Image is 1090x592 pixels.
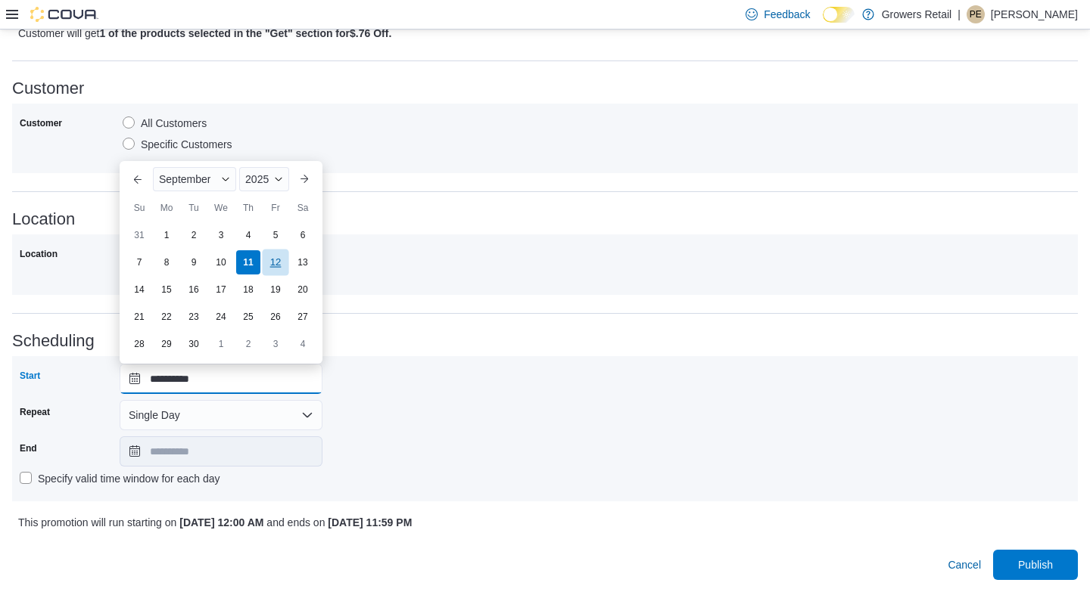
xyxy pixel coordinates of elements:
[154,223,179,247] div: day-1
[154,332,179,356] div: day-29
[262,250,288,276] div: day-12
[120,436,322,466] input: Press the down key to open a popover containing a calendar.
[127,196,151,220] div: Su
[154,277,179,302] div: day-15
[182,223,206,247] div: day-2
[123,114,207,132] label: All Customers
[20,442,37,454] label: End
[209,277,233,302] div: day-17
[182,332,206,356] div: day-30
[263,223,288,247] div: day-5
[209,332,233,356] div: day-1
[1018,557,1053,572] span: Publish
[236,332,260,356] div: day-2
[18,24,808,42] p: Customer will get
[182,196,206,220] div: Tu
[20,470,220,488] label: Specify valid time window for each day
[236,250,260,274] div: day-11
[958,5,961,23] p: |
[120,400,322,430] button: Single Day
[182,250,206,274] div: day-9
[127,250,151,274] div: day-7
[20,406,50,418] label: Repeat
[12,332,1078,350] h3: Scheduling
[239,167,289,191] div: Button. Open the year selector. 2025 is currently selected.
[153,167,236,191] div: Button. Open the month selector. September is currently selected.
[823,7,855,23] input: Dark Mode
[30,7,98,22] img: Cova
[123,135,232,153] label: Specific Customers
[263,196,288,220] div: Fr
[209,196,233,220] div: We
[127,332,151,356] div: day-28
[127,305,151,329] div: day-21
[328,516,412,528] b: [DATE] 11:59 PM
[154,196,179,220] div: Mo
[292,167,316,191] button: Next month
[179,516,263,528] b: [DATE] 12:00 AM
[263,305,288,329] div: day-26
[209,250,233,274] div: day-10
[12,79,1078,98] h3: Customer
[291,332,315,356] div: day-4
[967,5,985,23] div: Penny Eliopoulos
[291,305,315,329] div: day-27
[236,305,260,329] div: day-25
[236,277,260,302] div: day-18
[154,250,179,274] div: day-8
[20,248,58,260] label: Location
[764,7,810,22] span: Feedback
[127,277,151,302] div: day-14
[993,550,1078,580] button: Publish
[209,305,233,329] div: day-24
[20,370,40,382] label: Start
[209,223,233,247] div: day-3
[991,5,1078,23] p: [PERSON_NAME]
[182,277,206,302] div: day-16
[127,223,151,247] div: day-31
[20,117,62,129] label: Customer
[970,5,982,23] span: PE
[126,167,150,191] button: Previous Month
[236,223,260,247] div: day-4
[882,5,952,23] p: Growers Retail
[12,210,1078,228] h3: Location
[291,196,315,220] div: Sa
[948,557,981,572] span: Cancel
[263,277,288,302] div: day-19
[99,27,391,39] b: 1 of the products selected in the "Get" section for $.76 Off .
[18,513,808,532] p: This promotion will run starting on and ends on
[942,550,987,580] button: Cancel
[263,332,288,356] div: day-3
[120,364,322,394] input: Press the down key to enter a popover containing a calendar. Press the escape key to close the po...
[182,305,206,329] div: day-23
[154,305,179,329] div: day-22
[291,250,315,274] div: day-13
[236,196,260,220] div: Th
[245,173,269,185] span: 2025
[291,277,315,302] div: day-20
[159,173,210,185] span: September
[126,222,316,358] div: September, 2025
[291,223,315,247] div: day-6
